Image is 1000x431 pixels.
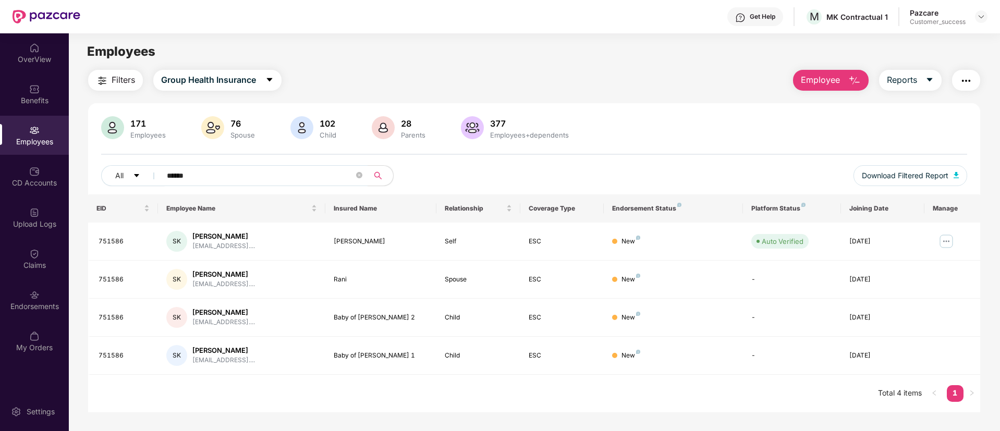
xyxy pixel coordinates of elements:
[960,75,972,87] img: svg+xml;base64,PHN2ZyB4bWxucz0iaHR0cDovL3d3dy53My5vcmcvMjAwMC9zdmciIHdpZHRoPSIyNCIgaGVpZ2h0PSIyNC...
[636,312,640,316] img: svg+xml;base64,PHN2ZyB4bWxucz0iaHR0cDovL3d3dy53My5vcmcvMjAwMC9zdmciIHdpZHRoPSI4IiBoZWlnaHQ9IjgiIH...
[265,76,274,85] span: caret-down
[938,233,955,250] img: manageButton
[849,351,916,361] div: [DATE]
[751,204,832,213] div: Platform Status
[924,194,980,223] th: Manage
[88,194,158,223] th: EID
[879,70,942,91] button: Reportscaret-down
[954,172,959,178] img: svg+xml;base64,PHN2ZyB4bWxucz0iaHR0cDovL3d3dy53My5vcmcvMjAwMC9zdmciIHhtbG5zOnhsaW5rPSJodHRwOi8vd3...
[192,307,255,317] div: [PERSON_NAME]
[964,385,980,402] button: right
[368,165,394,186] button: search
[862,170,948,181] span: Download Filtered Report
[192,355,255,365] div: [EMAIL_ADDRESS]....
[793,70,869,91] button: Employee
[101,116,124,139] img: svg+xml;base64,PHN2ZyB4bWxucz0iaHR0cDovL3d3dy53My5vcmcvMjAwMC9zdmciIHhtbG5zOnhsaW5rPSJodHRwOi8vd3...
[372,116,395,139] img: svg+xml;base64,PHN2ZyB4bWxucz0iaHR0cDovL3d3dy53My5vcmcvMjAwMC9zdmciIHhtbG5zOnhsaW5rPSJodHRwOi8vd3...
[461,116,484,139] img: svg+xml;base64,PHN2ZyB4bWxucz0iaHR0cDovL3d3dy53My5vcmcvMjAwMC9zdmciIHhtbG5zOnhsaW5rPSJodHRwOi8vd3...
[445,351,511,361] div: Child
[192,241,255,251] div: [EMAIL_ADDRESS]....
[529,275,595,285] div: ESC
[445,313,511,323] div: Child
[849,275,916,285] div: [DATE]
[192,317,255,327] div: [EMAIL_ADDRESS]....
[166,307,187,328] div: SK
[96,204,142,213] span: EID
[29,331,40,341] img: svg+xml;base64,PHN2ZyBpZD0iTXlfT3JkZXJzIiBkYXRhLW5hbWU9Ik15IE9yZGVycyIgeG1sbnM9Imh0dHA6Ly93d3cudz...
[878,385,922,402] li: Total 4 items
[445,237,511,247] div: Self
[368,171,388,180] span: search
[99,351,150,361] div: 751586
[166,231,187,252] div: SK
[290,116,313,139] img: svg+xml;base64,PHN2ZyB4bWxucz0iaHR0cDovL3d3dy53My5vcmcvMjAwMC9zdmciIHhtbG5zOnhsaW5rPSJodHRwOi8vd3...
[636,236,640,240] img: svg+xml;base64,PHN2ZyB4bWxucz0iaHR0cDovL3d3dy53My5vcmcvMjAwMC9zdmciIHdpZHRoPSI4IiBoZWlnaHQ9IjgiIH...
[436,194,520,223] th: Relationship
[99,275,150,285] div: 751586
[621,237,640,247] div: New
[947,385,964,402] li: 1
[166,204,309,213] span: Employee Name
[529,351,595,361] div: ESC
[488,118,571,129] div: 377
[115,170,124,181] span: All
[926,385,943,402] button: left
[853,165,967,186] button: Download Filtered Report
[29,207,40,218] img: svg+xml;base64,PHN2ZyBpZD0iVXBsb2FkX0xvZ3MiIGRhdGEtbmFtZT0iVXBsb2FkIExvZ3MiIHhtbG5zPSJodHRwOi8vd3...
[318,131,338,139] div: Child
[910,18,966,26] div: Customer_success
[334,351,429,361] div: Baby of [PERSON_NAME] 1
[88,70,143,91] button: Filters
[926,385,943,402] li: Previous Page
[29,290,40,300] img: svg+xml;base64,PHN2ZyBpZD0iRW5kb3JzZW1lbnRzIiB4bWxucz0iaHR0cDovL3d3dy53My5vcmcvMjAwMC9zdmciIHdpZH...
[621,351,640,361] div: New
[621,313,640,323] div: New
[192,346,255,355] div: [PERSON_NAME]
[96,75,108,87] img: svg+xml;base64,PHN2ZyB4bWxucz0iaHR0cDovL3d3dy53My5vcmcvMjAwMC9zdmciIHdpZHRoPSIyNCIgaGVpZ2h0PSIyNC...
[931,390,937,396] span: left
[334,237,429,247] div: [PERSON_NAME]
[801,203,806,207] img: svg+xml;base64,PHN2ZyB4bWxucz0iaHR0cDovL3d3dy53My5vcmcvMjAwMC9zdmciIHdpZHRoPSI4IiBoZWlnaHQ9IjgiIH...
[801,73,840,87] span: Employee
[810,10,819,23] span: M
[166,269,187,290] div: SK
[762,236,803,247] div: Auto Verified
[192,231,255,241] div: [PERSON_NAME]
[399,118,428,129] div: 28
[29,125,40,136] img: svg+xml;base64,PHN2ZyBpZD0iRW1wbG95ZWVzIiB4bWxucz0iaHR0cDovL3d3dy53My5vcmcvMjAwMC9zdmciIHdpZHRoPS...
[677,203,681,207] img: svg+xml;base64,PHN2ZyB4bWxucz0iaHR0cDovL3d3dy53My5vcmcvMjAwMC9zdmciIHdpZHRoPSI4IiBoZWlnaHQ9IjgiIH...
[161,73,256,87] span: Group Health Insurance
[101,165,165,186] button: Allcaret-down
[529,313,595,323] div: ESC
[520,194,604,223] th: Coverage Type
[153,70,282,91] button: Group Health Insurancecaret-down
[636,274,640,278] img: svg+xml;base64,PHN2ZyB4bWxucz0iaHR0cDovL3d3dy53My5vcmcvMjAwMC9zdmciIHdpZHRoPSI4IiBoZWlnaHQ9IjgiIH...
[849,313,916,323] div: [DATE]
[743,261,840,299] td: -
[743,337,840,375] td: -
[735,13,746,23] img: svg+xml;base64,PHN2ZyBpZD0iSGVscC0zMngzMiIgeG1sbnM9Imh0dHA6Ly93d3cudzMub3JnLzIwMDAvc3ZnIiB3aWR0aD...
[158,194,325,223] th: Employee Name
[849,237,916,247] div: [DATE]
[334,313,429,323] div: Baby of [PERSON_NAME] 2
[228,131,257,139] div: Spouse
[29,249,40,259] img: svg+xml;base64,PHN2ZyBpZD0iQ2xhaW0iIHhtbG5zPSJodHRwOi8vd3d3LnczLm9yZy8yMDAwL3N2ZyIgd2lkdGg9IjIwIi...
[23,407,58,417] div: Settings
[841,194,924,223] th: Joining Date
[826,12,888,22] div: MK Contractual 1
[29,84,40,94] img: svg+xml;base64,PHN2ZyBpZD0iQmVuZWZpdHMiIHhtbG5zPSJodHRwOi8vd3d3LnczLm9yZy8yMDAwL3N2ZyIgd2lkdGg9Ij...
[99,237,150,247] div: 751586
[947,385,964,401] a: 1
[13,10,80,23] img: New Pazcare Logo
[166,345,187,366] div: SK
[87,44,155,59] span: Employees
[636,350,640,354] img: svg+xml;base64,PHN2ZyB4bWxucz0iaHR0cDovL3d3dy53My5vcmcvMjAwMC9zdmciIHdpZHRoPSI4IiBoZWlnaHQ9IjgiIH...
[192,269,255,279] div: [PERSON_NAME]
[334,275,429,285] div: Rani
[128,118,168,129] div: 171
[29,43,40,53] img: svg+xml;base64,PHN2ZyBpZD0iSG9tZSIgeG1sbnM9Imh0dHA6Ly93d3cudzMub3JnLzIwMDAvc3ZnIiB3aWR0aD0iMjAiIG...
[445,204,504,213] span: Relationship
[750,13,775,21] div: Get Help
[529,237,595,247] div: ESC
[29,166,40,177] img: svg+xml;base64,PHN2ZyBpZD0iQ0RfQWNjb3VudHMiIGRhdGEtbmFtZT0iQ0QgQWNjb3VudHMiIHhtbG5zPSJodHRwOi8vd3...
